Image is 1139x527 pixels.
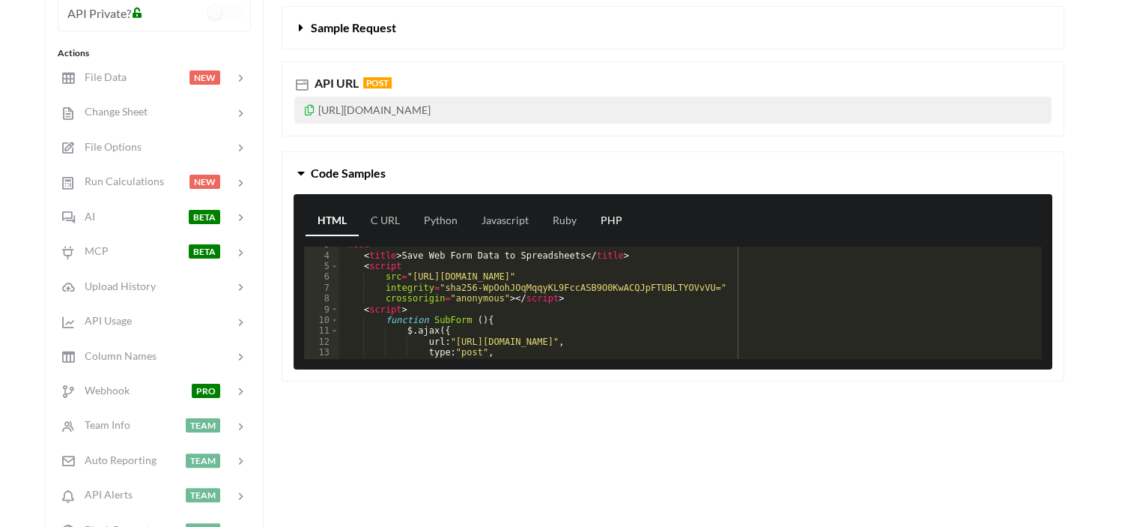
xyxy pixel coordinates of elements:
[76,175,164,187] span: Run Calculations
[304,261,339,271] div: 5
[282,152,1063,194] button: Code Samples
[76,244,109,257] span: MCP
[304,347,339,358] div: 13
[304,358,339,369] div: 14
[304,283,339,293] div: 7
[304,315,339,325] div: 10
[67,6,131,20] span: API Private?
[359,206,412,236] a: C URL
[282,7,1063,49] button: Sample Request
[589,206,634,236] a: PHP
[470,206,541,236] a: Javascript
[192,384,220,398] span: PRO
[306,206,359,236] a: HTML
[189,70,220,85] span: NEW
[76,454,157,466] span: Auto Reporting
[189,175,220,189] span: NEW
[312,76,359,90] span: API URL
[76,488,133,501] span: API Alerts
[304,271,339,282] div: 6
[304,250,339,261] div: 4
[76,349,157,362] span: Column Names
[76,314,132,327] span: API Usage
[76,418,130,431] span: Team Info
[541,206,589,236] a: Ruby
[189,210,220,224] span: BETA
[294,97,1051,124] p: [URL][DOMAIN_NAME]
[76,384,130,397] span: Webhook
[304,293,339,304] div: 8
[363,77,392,88] span: POST
[76,140,142,153] span: File Options
[186,454,220,468] span: TEAM
[76,280,156,292] span: Upload History
[76,210,95,223] span: AI
[186,418,220,433] span: TEAM
[304,304,339,315] div: 9
[76,105,148,118] span: Change Sheet
[311,166,386,180] span: Code Samples
[189,244,220,259] span: BETA
[311,20,396,34] span: Sample Request
[58,46,251,60] div: Actions
[412,206,470,236] a: Python
[304,337,339,347] div: 12
[76,70,127,83] span: File Data
[304,325,339,336] div: 11
[186,488,220,502] span: TEAM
